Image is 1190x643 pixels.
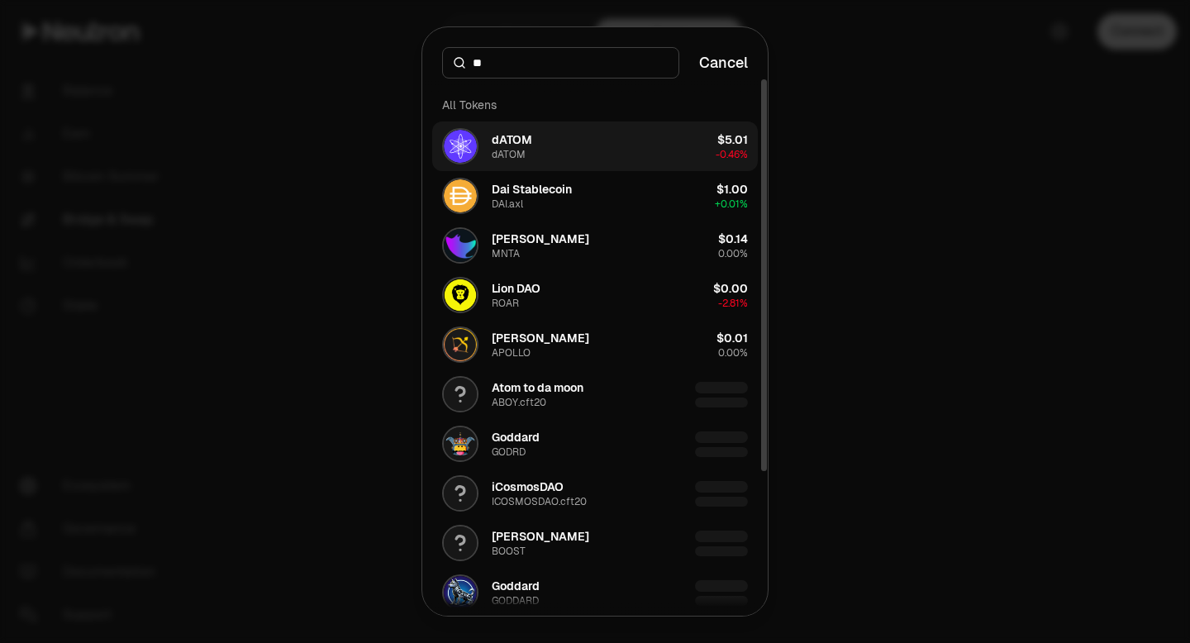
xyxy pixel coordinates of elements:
[444,576,477,609] img: GODDARD Logo
[716,181,748,198] div: $1.00
[492,280,540,297] div: Lion DAO
[432,270,758,320] button: ROAR LogoLion DAOROAR$0.00-2.81%
[718,247,748,260] span: 0.00%
[492,429,540,445] div: Goddard
[492,131,532,148] div: dATOM
[444,130,477,163] img: dATOM Logo
[444,179,477,212] img: DAI.axl Logo
[432,419,758,469] button: GODRD LogoGoddardGODRD
[492,594,539,607] div: GODDARD
[716,148,748,161] span: -0.46%
[492,198,523,211] div: DAI.axl
[432,88,758,121] div: All Tokens
[718,346,748,360] span: 0.00%
[492,479,564,495] div: iCosmosDAO
[432,469,758,518] button: iCosmosDAOICOSMOSDAO.cft20
[716,330,748,346] div: $0.01
[432,221,758,270] button: MNTA Logo[PERSON_NAME]MNTA$0.140.00%
[432,121,758,171] button: dATOM LogodATOMdATOM$5.01-0.46%
[492,346,531,360] div: APOLLO
[718,231,748,247] div: $0.14
[492,528,589,545] div: [PERSON_NAME]
[492,330,589,346] div: [PERSON_NAME]
[715,198,748,211] span: + 0.01%
[492,545,526,558] div: BOOST
[444,229,477,262] img: MNTA Logo
[492,297,519,310] div: ROAR
[492,181,572,198] div: Dai Stablecoin
[713,280,748,297] div: $0.00
[717,131,748,148] div: $5.01
[444,328,477,361] img: APOLLO Logo
[432,568,758,617] button: GODDARD LogoGoddardGODDARD
[492,247,520,260] div: MNTA
[699,51,748,74] button: Cancel
[492,445,526,459] div: GODRD
[718,297,748,310] span: -2.81%
[432,320,758,369] button: APOLLO Logo[PERSON_NAME]APOLLO$0.010.00%
[492,396,546,409] div: ABOY.cft20
[492,578,540,594] div: Goddard
[444,279,477,312] img: ROAR Logo
[492,379,583,396] div: Atom to da moon
[492,231,589,247] div: [PERSON_NAME]
[432,171,758,221] button: DAI.axl LogoDai StablecoinDAI.axl$1.00+0.01%
[492,495,587,508] div: ICOSMOSDAO.cft20
[432,369,758,419] button: Atom to da moonABOY.cft20
[432,518,758,568] button: [PERSON_NAME]BOOST
[492,148,526,161] div: dATOM
[444,427,477,460] img: GODRD Logo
